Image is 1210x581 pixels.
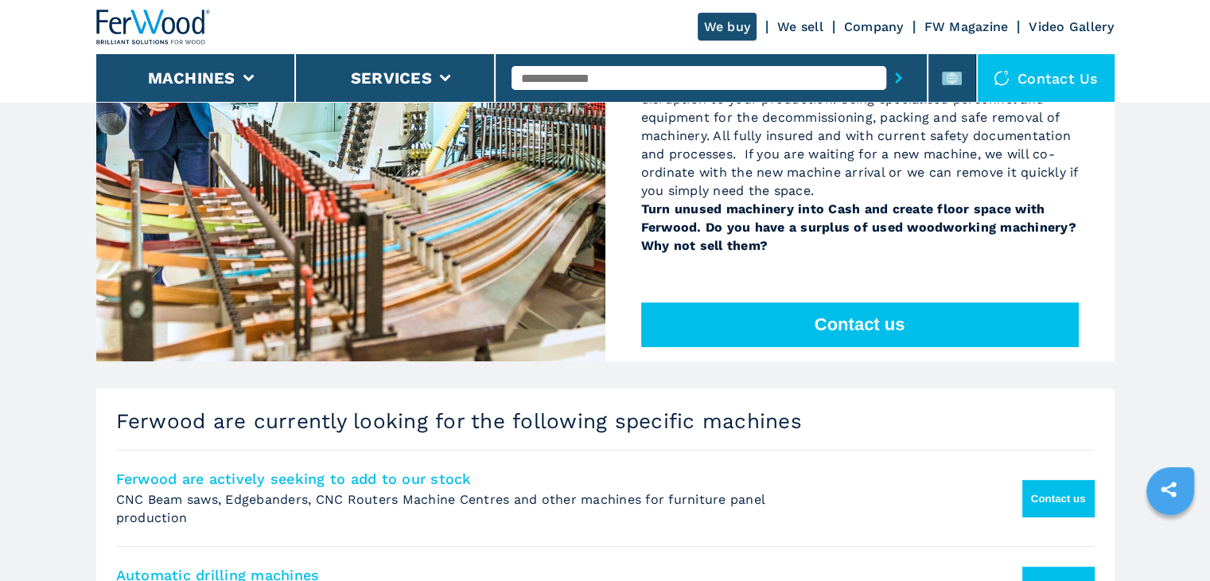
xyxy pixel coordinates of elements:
[1149,470,1189,509] a: sharethis
[641,201,1076,253] strong: Turn unused machinery into Cash and create floor space with Ferwood. Do you have a surplus of use...
[698,13,757,41] a: We buy
[1142,509,1198,569] iframe: Chat
[116,408,1095,434] h3: Ferwood are currently looking for the following specific machines
[351,68,432,88] button: Services
[96,10,211,45] img: Ferwood
[116,491,823,527] p: CNC Beam saws, Edgebanders, CNC Routers Machine Centres and other machines for furniture panel pr...
[148,68,235,88] button: Machines
[116,450,1095,547] li: Ferwood are actively seeking to add to our stock
[924,19,1009,34] a: FW Magazine
[1029,19,1114,34] a: Video Gallery
[978,54,1115,102] div: Contact us
[1022,480,1095,517] button: Contact us
[886,60,911,96] button: submit-button
[777,19,823,34] a: We sell
[844,19,904,34] a: Company
[641,302,1079,347] button: Contact us
[116,470,999,488] h4: Ferwood are actively seeking to add to our stock
[994,70,1010,86] img: Contact us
